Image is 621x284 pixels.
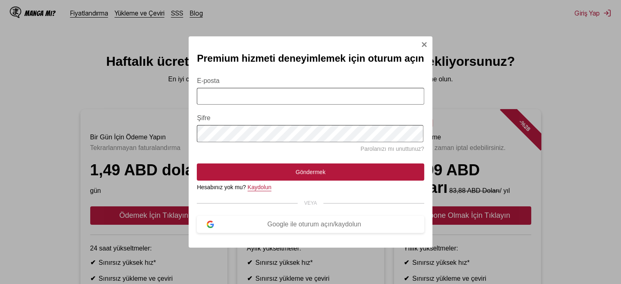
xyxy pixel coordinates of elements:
a: Parolanızı mı unuttunuz? [361,145,424,152]
button: Google ile oturum açın/kaydolun [197,216,424,233]
font: Google ile oturum açın/kaydolun [267,221,361,228]
button: Göndermek [197,163,424,181]
font: Premium hizmeti deneyimlemek için oturum açın [197,53,424,64]
font: Hesabınız yok mu? [197,184,246,190]
div: Oturum Açma Modalı [189,36,432,248]
img: google logosu [207,221,214,228]
img: Kapalı [421,41,427,48]
font: Şifre [197,114,210,121]
font: Göndermek [296,169,325,175]
font: E-posta [197,77,219,84]
font: VEYA [304,200,317,206]
a: Kaydolun [247,184,271,190]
